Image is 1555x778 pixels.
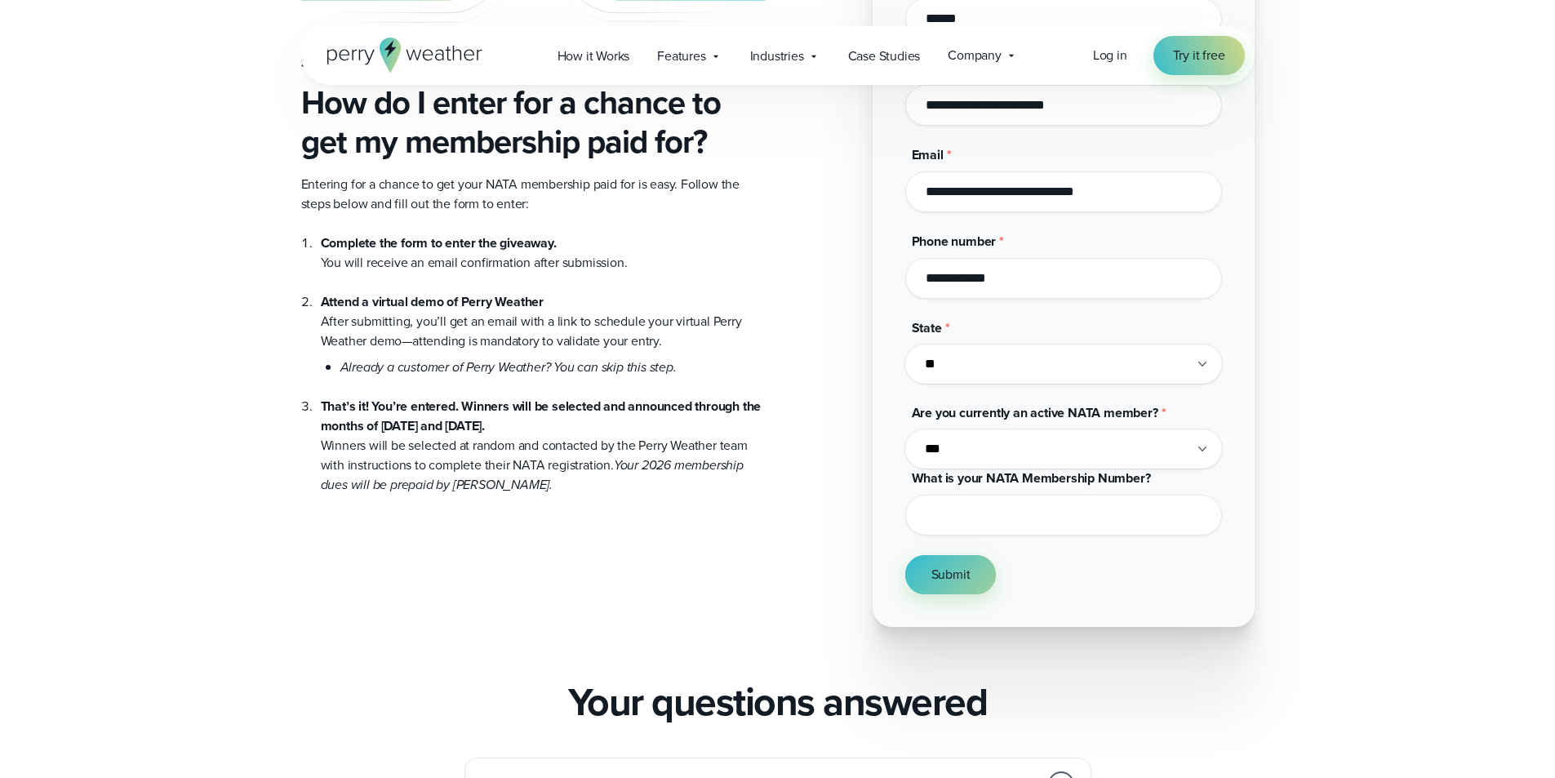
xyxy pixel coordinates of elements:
span: Phone number [912,232,997,251]
span: Industries [750,47,804,66]
strong: That’s it! You’re entered. Winners will be selected and announced through the months of [DATE] an... [321,397,762,435]
span: Try it free [1173,46,1225,65]
em: Already a customer of Perry Weather? You can skip this step. [340,358,677,376]
strong: Complete the form to enter the giveaway. [321,233,557,252]
span: Are you currently an active NATA member? [912,403,1158,422]
span: Case Studies [848,47,921,66]
span: Features [657,47,705,66]
a: How it Works [544,39,644,73]
a: Case Studies [834,39,935,73]
li: Winners will be selected at random and contacted by the Perry Weather team with instructions to c... [321,377,765,495]
h2: Your questions answered [568,679,988,725]
span: State [912,318,942,337]
li: You will receive an email confirmation after submission. [321,233,765,273]
strong: Attend a virtual demo of Perry Weather [321,292,544,311]
span: What is your NATA Membership Number? [912,469,1151,487]
span: Company [948,46,1002,65]
button: Submit [905,555,997,594]
span: How it Works [558,47,630,66]
a: Log in [1093,46,1127,65]
h3: How do I enter for a chance to get my membership paid for? [301,83,765,162]
em: Your 2026 membership dues will be prepaid by [PERSON_NAME]. [321,456,744,494]
span: Email [912,145,944,164]
li: After submitting, you’ll get an email with a link to schedule your virtual Perry Weather demo—att... [321,273,765,377]
a: Try it free [1153,36,1245,75]
span: Submit [931,565,971,585]
p: Entering for a chance to get your NATA membership paid for is easy. Follow the steps below and fi... [301,175,765,214]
